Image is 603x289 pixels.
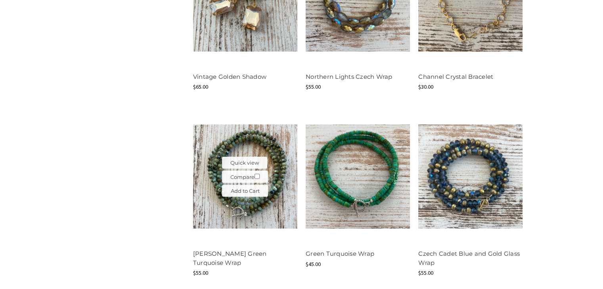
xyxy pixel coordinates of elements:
[193,83,208,90] span: $65.00
[306,260,321,268] span: $45.00
[193,250,267,266] a: [PERSON_NAME] Green Turquoise Wrap
[193,73,266,80] a: Vintage Golden Shadow
[193,124,297,228] img: Moss Green Turquoise Wrap
[418,124,523,228] img: Czech Cadet Blue and Gold Glass Wrap
[193,108,297,245] a: Moss Green Turquoise Wrap
[306,250,374,257] a: Green Turquoise Wrap
[306,124,410,228] img: Green Turquoise Wrap
[306,83,321,90] span: $55.00
[193,269,208,276] span: $55.00
[418,108,523,245] a: Czech Cadet Blue and Gold Glass Wrap
[255,173,260,179] input: Compare
[418,269,433,276] span: $55.00
[418,83,433,90] span: $30.00
[418,250,520,266] a: Czech Cadet Blue and Gold Glass Wrap
[222,156,267,168] button: Quick view
[222,184,268,196] a: Add to Cart
[222,170,268,183] label: Compare
[306,73,392,80] a: Northern Lights Czech Wrap
[306,108,410,245] a: Green Turquoise Wrap
[418,73,493,80] a: Channel Crystal Bracelet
